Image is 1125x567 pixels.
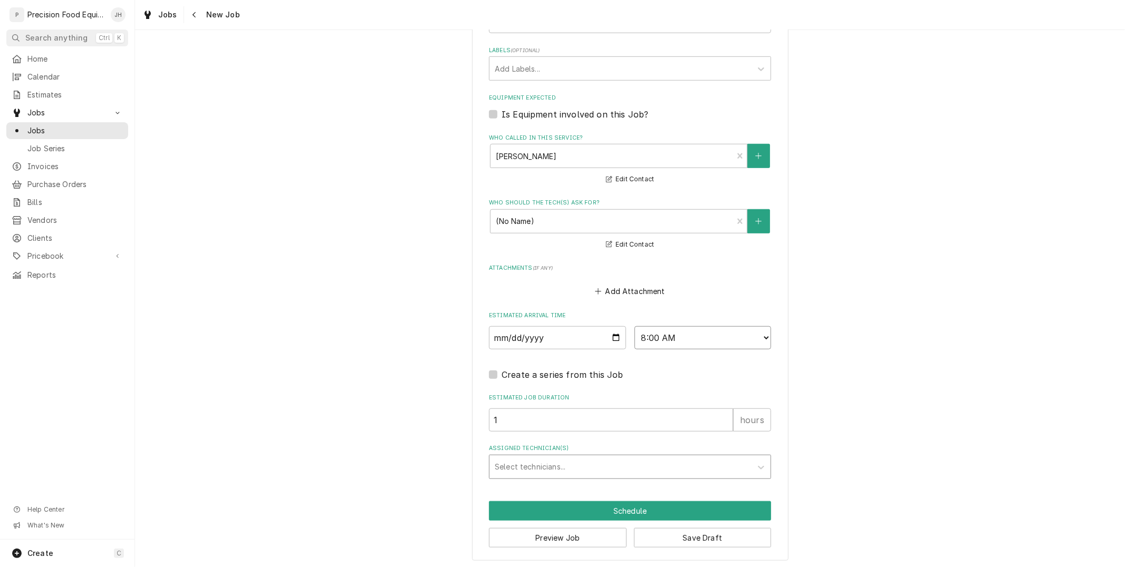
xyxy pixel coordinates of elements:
[634,528,772,548] button: Save Draft
[489,199,771,207] label: Who should the tech(s) ask for?
[604,173,656,186] button: Edit Contact
[27,125,123,136] span: Jobs
[489,311,771,320] label: Estimated Arrival Time
[27,251,107,261] span: Pricebook
[489,134,771,142] label: Who called in this service?
[604,238,656,251] button: Edit Contact
[489,134,771,186] div: Who called in this service?
[489,264,771,299] div: Attachments
[27,270,123,280] span: Reports
[6,267,128,283] a: Reports
[117,549,121,558] span: C
[6,51,128,67] a: Home
[6,140,128,157] a: Job Series
[6,69,128,85] a: Calendar
[502,108,648,121] label: Is Equipment involved on this Job?
[733,408,771,432] div: hours
[27,143,123,154] span: Job Series
[203,9,240,20] span: New Job
[27,72,123,82] span: Calendar
[511,47,540,53] span: ( optional )
[6,518,128,533] a: Go to What's New
[186,6,203,23] button: Navigate back
[6,176,128,193] a: Purchase Orders
[489,394,771,431] div: Estimated Job Duration
[27,549,53,558] span: Create
[489,264,771,272] label: Attachments
[6,212,128,229] a: Vendors
[489,501,771,521] div: Button Group Row
[502,368,623,381] label: Create a series from this Job
[489,94,771,121] div: Equipment Expected
[6,122,128,139] a: Jobs
[27,505,122,514] span: Help Center
[6,194,128,211] a: Bills
[6,230,128,247] a: Clients
[111,7,126,22] div: JH
[489,46,771,81] div: Labels
[593,284,667,299] button: Add Attachment
[27,107,107,118] span: Jobs
[489,46,771,55] label: Labels
[755,218,762,225] svg: Create New Contact
[489,326,626,349] input: Date
[158,9,177,20] span: Jobs
[489,501,771,548] div: Button Group
[27,9,105,20] div: Precision Food Equipment LLC
[27,179,123,190] span: Purchase Orders
[489,394,771,402] label: Estimated Job Duration
[117,34,121,42] span: K
[6,86,128,103] a: Estimates
[9,7,24,22] div: P
[27,161,123,172] span: Invoices
[747,144,770,168] button: Create New Contact
[6,104,128,121] a: Go to Jobs
[533,265,553,271] span: ( if any )
[489,501,771,521] button: Schedule
[138,6,181,23] a: Jobs
[99,34,110,42] span: Ctrl
[111,7,126,22] div: Jason Hertel's Avatar
[489,199,771,251] div: Who should the tech(s) ask for?
[6,30,128,46] button: Search anythingCtrlK
[6,502,128,517] a: Go to Help Center
[489,311,771,349] div: Estimated Arrival Time
[489,444,771,453] label: Assigned Technician(s)
[27,233,123,243] span: Clients
[25,33,88,43] span: Search anything
[6,248,128,265] a: Go to Pricebook
[27,54,123,64] span: Home
[489,444,771,478] div: Assigned Technician(s)
[489,521,771,548] div: Button Group Row
[489,94,771,102] label: Equipment Expected
[6,158,128,175] a: Invoices
[747,209,770,233] button: Create New Contact
[27,215,123,226] span: Vendors
[27,90,123,100] span: Estimates
[755,152,762,160] svg: Create New Contact
[27,521,122,530] span: What's New
[27,197,123,208] span: Bills
[634,326,772,349] select: Time Select
[9,7,24,22] div: Precision Food Equipment LLC's Avatar
[489,528,627,548] button: Preview Job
